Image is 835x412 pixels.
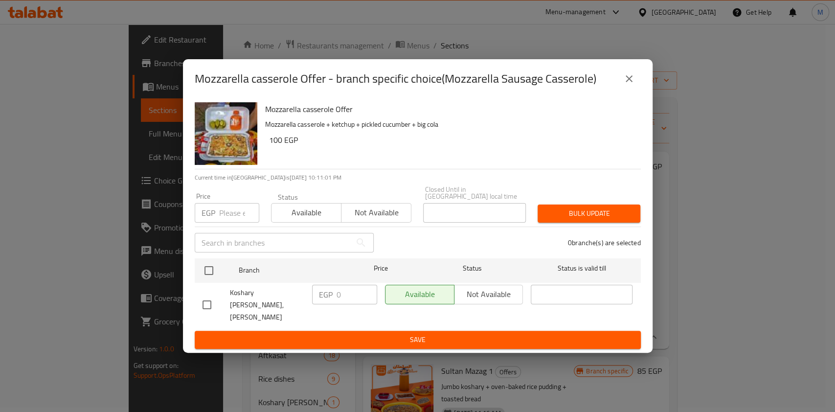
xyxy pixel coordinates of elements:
[219,203,259,223] input: Please enter price
[230,287,304,323] span: Koshary [PERSON_NAME], [PERSON_NAME]
[348,262,413,275] span: Price
[195,102,257,165] img: Mozzarella casserole Offer
[568,238,641,248] p: 0 branche(s) are selected
[195,173,641,182] p: Current time in [GEOGRAPHIC_DATA] is [DATE] 10:11:01 PM
[617,67,641,91] button: close
[271,203,341,223] button: Available
[202,207,215,219] p: EGP
[269,133,633,147] h6: 100 EGP
[239,264,340,276] span: Branch
[545,207,632,220] span: Bulk update
[341,203,411,223] button: Not available
[265,102,633,116] h6: Mozzarella casserole Offer
[538,205,640,223] button: Bulk update
[195,331,641,349] button: Save
[203,334,633,346] span: Save
[337,285,377,304] input: Please enter price
[195,233,351,252] input: Search in branches
[421,262,523,275] span: Status
[319,289,333,300] p: EGP
[195,71,596,87] h2: Mozzarella casserole Offer - branch specific choice(Mozzarella Sausage Casserole)
[275,206,338,220] span: Available
[531,262,632,275] span: Status is valid till
[345,206,407,220] span: Not available
[265,118,633,131] p: Mozzarella casserole + ketchup + pickled cucumber + big cola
